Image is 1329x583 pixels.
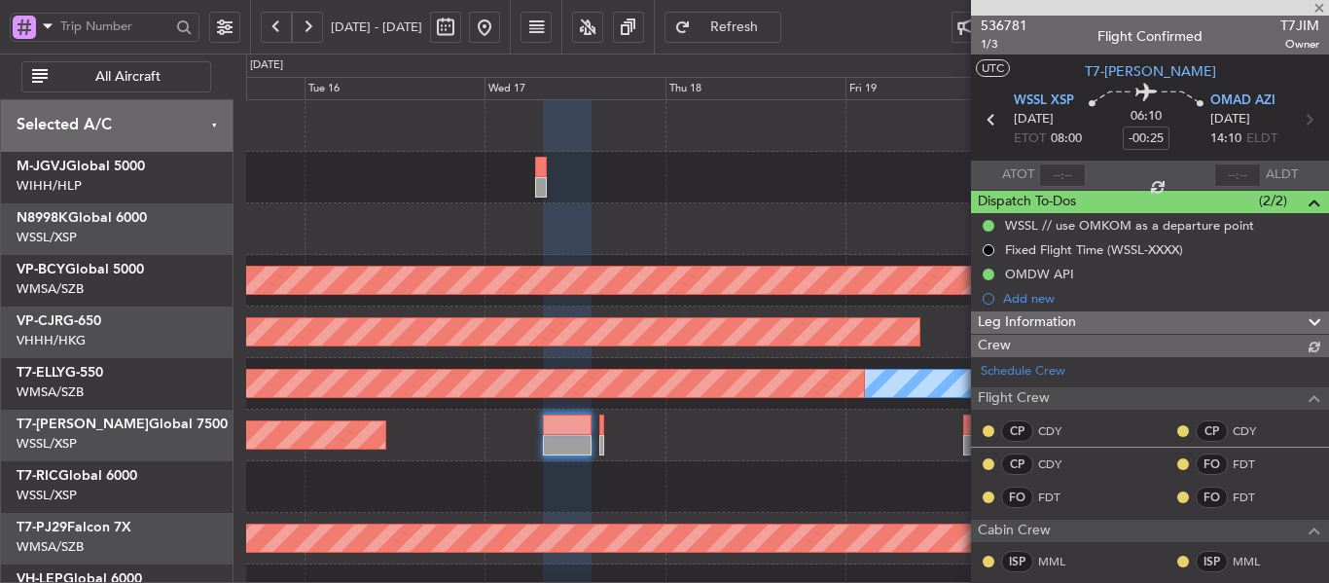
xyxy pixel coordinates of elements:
span: T7-[PERSON_NAME] [17,418,149,431]
span: ALDT [1266,165,1298,185]
a: T7-RICGlobal 6000 [17,469,137,483]
div: Thu 18 [665,77,845,100]
span: ELDT [1246,129,1277,149]
span: T7-[PERSON_NAME] [1085,61,1216,82]
a: WIHH/HLP [17,177,82,195]
span: Refresh [695,20,774,34]
span: M-JGVJ [17,160,66,173]
span: T7-RIC [17,469,58,483]
span: Leg Information [978,311,1076,334]
span: T7-PJ29 [17,521,67,534]
span: [DATE] [1014,110,1054,129]
a: M-JGVJGlobal 5000 [17,160,145,173]
span: VP-BCY [17,263,65,276]
span: [DATE] - [DATE] [331,18,422,36]
div: [DATE] [250,57,283,74]
span: ATOT [1002,165,1034,185]
a: T7-ELLYG-550 [17,366,103,380]
span: 1/3 [981,36,1027,53]
a: WMSA/SZB [17,538,84,556]
button: UTC [976,59,1010,77]
a: T7-PJ29Falcon 7X [17,521,131,534]
span: 14:10 [1210,129,1241,149]
span: ETOT [1014,129,1046,149]
div: Fri 19 [845,77,1025,100]
a: WMSA/SZB [17,280,84,298]
input: Trip Number [60,12,170,41]
button: All Aircraft [21,61,211,92]
a: T7-[PERSON_NAME]Global 7500 [17,418,228,431]
div: OMDW API [1005,266,1074,282]
a: VP-CJRG-650 [17,314,101,328]
span: All Aircraft [52,70,204,84]
span: VP-CJR [17,314,63,328]
div: WSSL // use OMKOM as a departure point [1005,217,1254,234]
a: VP-BCYGlobal 5000 [17,263,144,276]
div: Tue 16 [305,77,485,100]
span: [DATE] [1210,110,1250,129]
span: Dispatch To-Dos [978,191,1076,213]
span: T7JIM [1280,16,1319,36]
a: WSSL/XSP [17,487,77,504]
span: 06:10 [1131,107,1162,127]
div: Fixed Flight Time (WSSL-XXXX) [1005,241,1183,258]
a: N8998KGlobal 6000 [17,211,147,225]
a: WSSL/XSP [17,435,77,453]
span: 08:00 [1051,129,1082,149]
a: WSSL/XSP [17,229,77,246]
span: Owner [1280,36,1319,53]
div: Flight Confirmed [1097,26,1203,47]
span: 536781 [981,16,1027,36]
a: WMSA/SZB [17,383,84,401]
span: WSSL XSP [1014,91,1074,111]
div: Wed 17 [485,77,664,100]
span: N8998K [17,211,68,225]
a: VHHH/HKG [17,332,86,349]
span: (2/2) [1259,191,1287,211]
button: Refresh [664,12,781,43]
span: T7-ELLY [17,366,65,380]
span: OMAD AZI [1210,91,1275,111]
div: Add new [1003,290,1319,307]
